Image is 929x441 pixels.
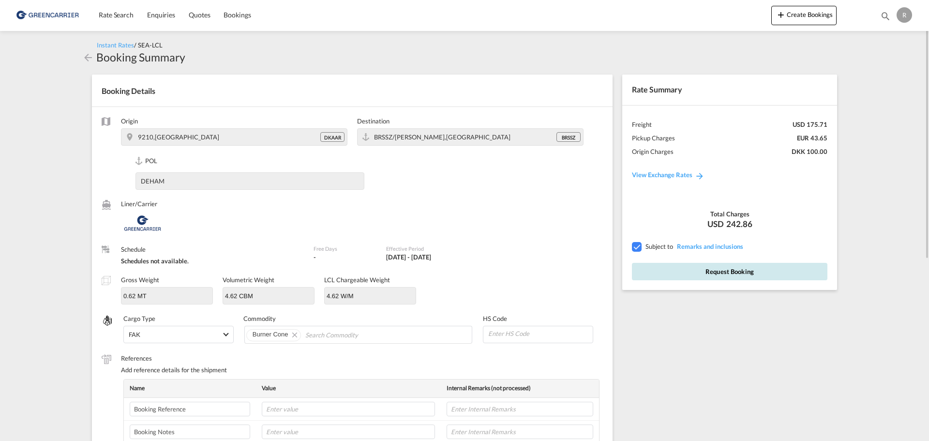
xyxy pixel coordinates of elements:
[483,314,593,323] label: HS Code
[15,4,80,26] img: b0b18ec08afe11efb1d4932555f5f09d.png
[223,276,274,284] label: Volumetric Weight
[135,156,364,167] label: POL
[374,133,510,141] span: BRSSZ/Santos,Americas
[147,11,175,19] span: Enquiries
[314,253,316,261] div: -
[253,330,290,339] div: Burner Cone. Press delete to remove this chip.
[253,331,288,338] span: Burner Cone
[632,120,652,129] div: Freight
[121,257,304,265] div: Schedules not available.
[121,211,164,235] img: Greencarrier Consolidators
[447,425,593,439] input: Enter Internal Remarks
[726,218,752,230] span: 242.86
[324,276,390,284] label: LCL Chargeable Weight
[897,7,912,23] div: R
[314,245,376,252] label: Free Days
[129,331,140,338] div: FAK
[441,380,599,397] th: Internal Remarks (not processed)
[386,253,431,261] div: 01 Jul 2025 - 30 Sep 2025
[121,245,304,254] label: Schedule
[286,330,300,339] button: Remove Burner Cone
[136,177,165,185] div: DEHAM
[632,218,827,230] div: USD
[357,117,584,125] label: Destination
[134,41,163,49] span: / SEA-LCL
[775,9,787,20] md-icon: icon-plus 400-fg
[771,6,837,25] button: icon-plus 400-fgCreate Bookings
[793,120,827,129] div: USD 175.71
[632,134,675,142] div: Pickup Charges
[189,11,210,19] span: Quotes
[695,171,704,181] md-icon: icon-arrow-right
[632,210,827,218] div: Total Charges
[121,354,603,363] label: References
[138,133,219,141] span: 9210,Denmark
[797,134,827,142] div: EUR 43.65
[674,243,743,250] span: REMARKSINCLUSIONS
[99,11,134,19] span: Rate Search
[82,49,96,65] div: icon-arrow-left
[244,326,473,343] md-chips-wrap: Chips container. Use arrow keys to select chips.
[262,402,435,416] input: Enter value
[102,86,155,95] span: Booking Details
[121,117,347,125] label: Origin
[645,243,673,250] span: Subject to
[123,314,234,323] label: Cargo Type
[121,276,159,284] label: Gross Weight
[121,199,304,208] label: Liner/Carrier
[386,245,473,252] label: Effective Period
[632,263,827,280] button: Request Booking
[880,11,891,25] div: icon-magnify
[556,132,581,142] div: BRSSZ
[622,161,714,188] a: View Exchange Rates
[123,326,234,343] md-select: Select Cargo type: FAK
[305,327,394,343] input: Chips input.
[130,402,250,416] input: Enter label
[320,132,345,142] div: DKAAR
[256,380,441,397] th: Value
[622,75,837,105] div: Rate Summary
[243,314,474,323] label: Commodity
[224,11,251,19] span: Bookings
[632,147,674,156] div: Origin Charges
[102,200,111,210] md-icon: /assets/icons/custom/liner-aaa8ad.svg
[447,402,593,416] input: Enter Internal Remarks
[130,425,250,439] input: Enter label
[96,49,185,65] div: Booking Summary
[121,211,304,235] div: Greencarrier Consolidators
[82,52,94,63] md-icon: icon-arrow-left
[121,365,603,374] div: Add reference details for the shipment
[124,380,256,397] th: Name
[880,11,891,21] md-icon: icon-magnify
[792,147,827,156] div: DKK 100.00
[487,326,593,341] input: Enter HS Code
[97,41,134,49] span: Instant Rates
[262,425,435,439] input: Enter value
